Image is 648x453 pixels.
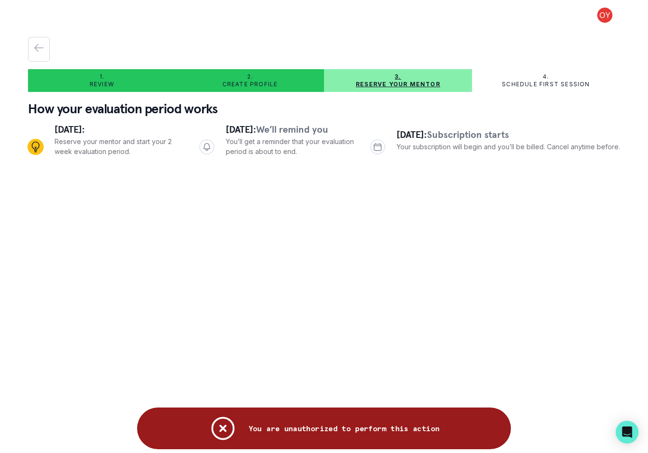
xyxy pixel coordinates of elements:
[55,123,85,136] span: [DATE]:
[55,136,184,156] p: Reserve your mentor and start your 2 week evaluation period.
[256,123,328,136] span: We’ll remind you
[427,128,509,141] span: Subscription starts
[356,81,440,88] p: Reserve your mentor
[247,73,253,81] p: 2.
[543,73,549,81] p: 4.
[502,81,590,88] p: Schedule first session
[395,73,401,81] p: 3.
[100,73,104,81] p: 1.
[397,142,620,152] p: Your subscription will begin and you’ll be billed. Cancel anytime before.
[226,136,355,156] p: You’ll get a reminder that your evaluation period is about to end.
[90,81,114,88] p: Review
[222,81,278,88] p: Create profile
[28,122,620,172] div: Progress
[616,421,639,444] div: Open Intercom Messenger
[28,100,620,118] p: How your evaluation period works
[397,128,427,141] span: [DATE]:
[249,424,439,433] p: You are unauthorized to perform this action
[226,123,256,136] span: [DATE]:
[590,8,620,23] button: profile picture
